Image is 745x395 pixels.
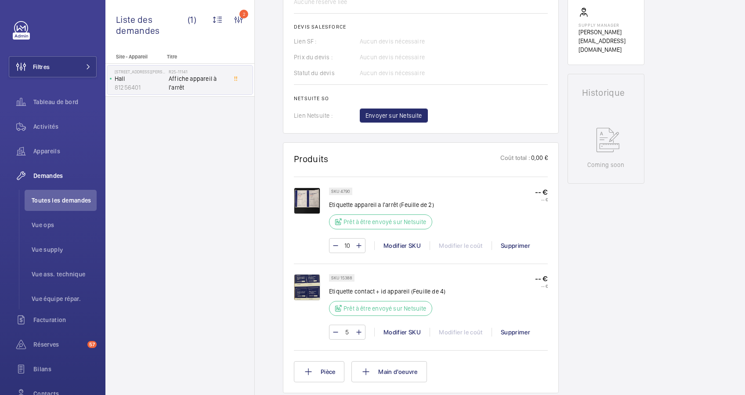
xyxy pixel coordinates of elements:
[331,276,352,279] p: SKU 15388
[374,328,430,337] div: Modifier SKU
[32,270,97,279] span: Vue ass. technique
[329,287,445,296] p: Etiquette contact + id appareil (Feuille de 4)
[169,74,227,92] span: Affiche appareil à l'arrêt
[115,74,165,83] p: Hall
[116,14,188,36] span: Liste des demandes
[115,69,165,74] p: [STREET_ADDRESS][PERSON_NAME]
[33,62,50,71] span: Filtres
[294,95,548,101] h2: Netsuite SO
[294,361,344,382] button: Pièce
[331,190,350,193] p: SKU 4790
[33,147,97,156] span: Appareils
[32,196,97,205] span: Toutes les demandes
[492,328,539,337] div: Supprimer
[294,188,320,214] img: 5u84MR9R6XOccTIyTo5VjzWviJ9ZEyun22wHV1Fj9FYhamVn.jpeg
[579,28,633,54] p: [PERSON_NAME][EMAIL_ADDRESS][DOMAIN_NAME]
[535,283,548,289] p: -- €
[294,153,329,164] h1: Produits
[33,171,97,180] span: Demandes
[587,160,624,169] p: Coming soon
[32,221,97,229] span: Vue ops
[374,241,430,250] div: Modifier SKU
[105,54,163,60] p: Site - Appareil
[115,83,165,92] p: 81256401
[87,341,97,348] span: 57
[167,54,225,60] p: Titre
[294,24,548,30] h2: Devis Salesforce
[344,217,427,226] p: Prêt à être envoyé sur Netsuite
[535,197,548,202] p: -- €
[32,294,97,303] span: Vue équipe répar.
[351,361,427,382] button: Main d'oeuvre
[33,315,97,324] span: Facturation
[535,188,548,197] p: -- €
[9,56,97,77] button: Filtres
[294,274,320,301] img: OI5nEYORXqDJYSzmsrsKeXJVuOtUpib5jZoBJOY010CMKeUU.jpeg
[169,69,227,74] h2: R25-11141
[33,122,97,131] span: Activités
[32,245,97,254] span: Vue supply
[582,88,630,97] h1: Historique
[329,200,438,209] p: Etiquette appareil a l'arrêt (Feuille de 2)
[535,274,548,283] p: -- €
[360,109,428,123] button: Envoyer sur Netsuite
[365,111,422,120] span: Envoyer sur Netsuite
[33,340,84,349] span: Réserves
[33,365,97,373] span: Bilans
[492,241,539,250] div: Supprimer
[500,153,530,164] p: Coût total :
[530,153,548,164] p: 0,00 €
[344,304,427,313] p: Prêt à être envoyé sur Netsuite
[33,98,97,106] span: Tableau de bord
[579,22,633,28] p: Supply manager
